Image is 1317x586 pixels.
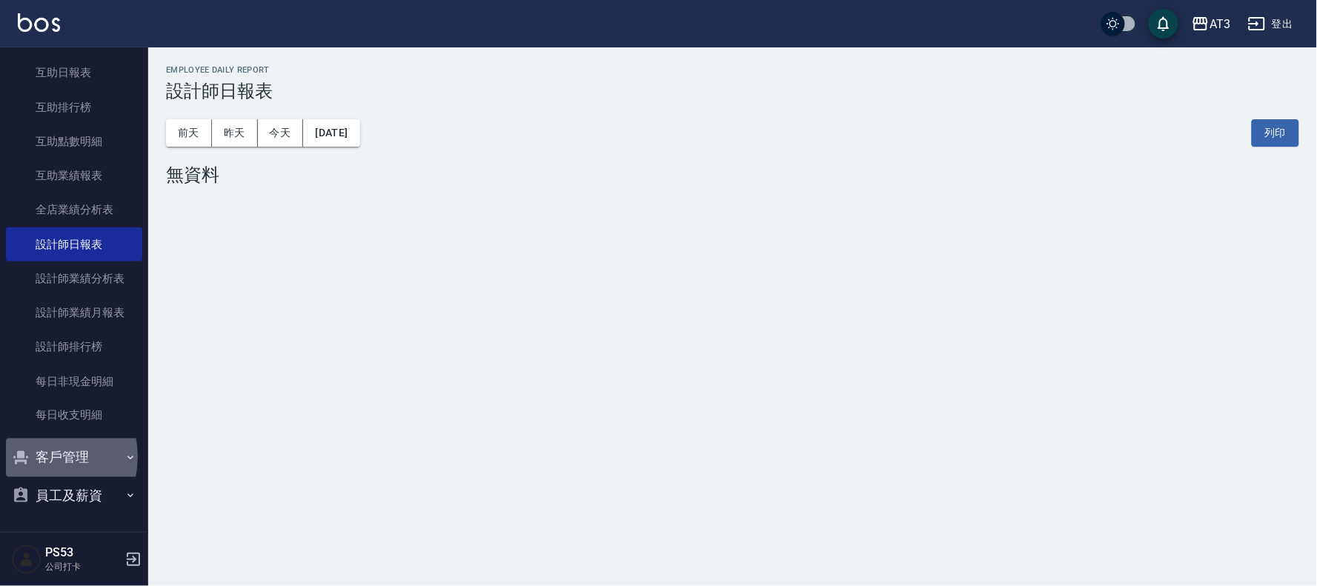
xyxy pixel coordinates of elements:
p: 公司打卡 [45,560,121,573]
div: 無資料 [166,164,1299,185]
button: 前天 [166,119,212,147]
button: 列印 [1252,119,1299,147]
a: 設計師排行榜 [6,330,142,364]
img: Person [12,545,42,574]
a: 每日非現金明細 [6,364,142,399]
button: 今天 [258,119,304,147]
button: 客戶管理 [6,439,142,477]
a: 互助排行榜 [6,90,142,124]
button: [DATE] [303,119,359,147]
a: 全店業績分析表 [6,193,142,227]
h2: Employee Daily Report [166,65,1299,75]
a: 設計師日報表 [6,227,142,262]
button: 昨天 [212,119,258,147]
a: 互助業績報表 [6,159,142,193]
h3: 設計師日報表 [166,81,1299,101]
button: 員工及薪資 [6,477,142,516]
a: 每日收支明細 [6,399,142,433]
h5: PS53 [45,545,121,560]
a: 互助點數明細 [6,124,142,159]
a: 互助日報表 [6,56,142,90]
div: AT3 [1210,15,1230,33]
a: 設計師業績月報表 [6,296,142,330]
a: 設計師業績分析表 [6,262,142,296]
img: Logo [18,13,60,32]
button: AT3 [1186,9,1236,39]
button: 登出 [1242,10,1299,38]
button: save [1149,9,1178,39]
